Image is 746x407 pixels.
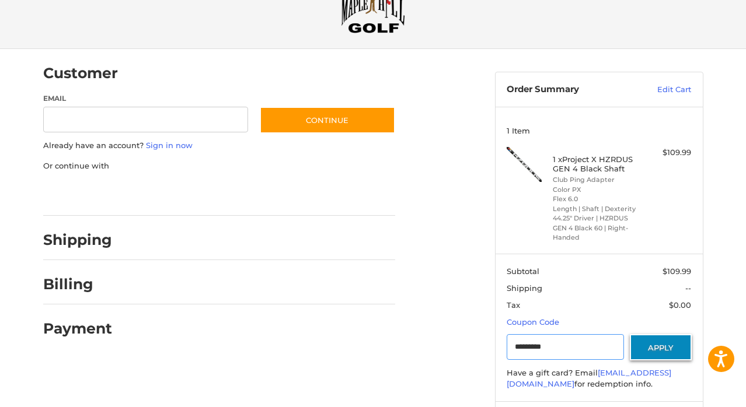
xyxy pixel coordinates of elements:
[685,283,691,293] span: --
[507,317,559,327] a: Coupon Code
[507,300,520,310] span: Tax
[553,175,642,185] li: Club Ping Adapter
[43,160,395,172] p: Or continue with
[43,93,249,104] label: Email
[39,183,127,204] iframe: PayPal-paypal
[630,334,692,360] button: Apply
[507,334,624,360] input: Gift Certificate or Coupon Code
[645,147,691,159] div: $109.99
[138,183,226,204] iframe: PayPal-paylater
[507,283,542,293] span: Shipping
[43,231,112,249] h2: Shipping
[43,275,111,293] h2: Billing
[43,140,395,152] p: Already have an account?
[553,185,642,195] li: Color PX
[553,155,642,174] h4: 1 x Project X HZRDUS GEN 4 Black Shaft
[146,141,193,150] a: Sign in now
[553,204,642,243] li: Length | Shaft | Dexterity 44.25" Driver | HZRDUS GEN 4 Black 60 | Right-Handed
[663,266,691,276] span: $109.99
[507,266,539,276] span: Subtotal
[507,367,691,390] div: Have a gift card? Email for redemption info.
[553,194,642,204] li: Flex 6.0
[43,320,112,338] h2: Payment
[507,126,691,135] h3: 1 Item
[260,107,395,134] button: Continue
[669,300,691,310] span: $0.00
[43,64,118,82] h2: Customer
[632,84,691,96] a: Edit Cart
[507,84,632,96] h3: Order Summary
[237,183,325,204] iframe: PayPal-venmo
